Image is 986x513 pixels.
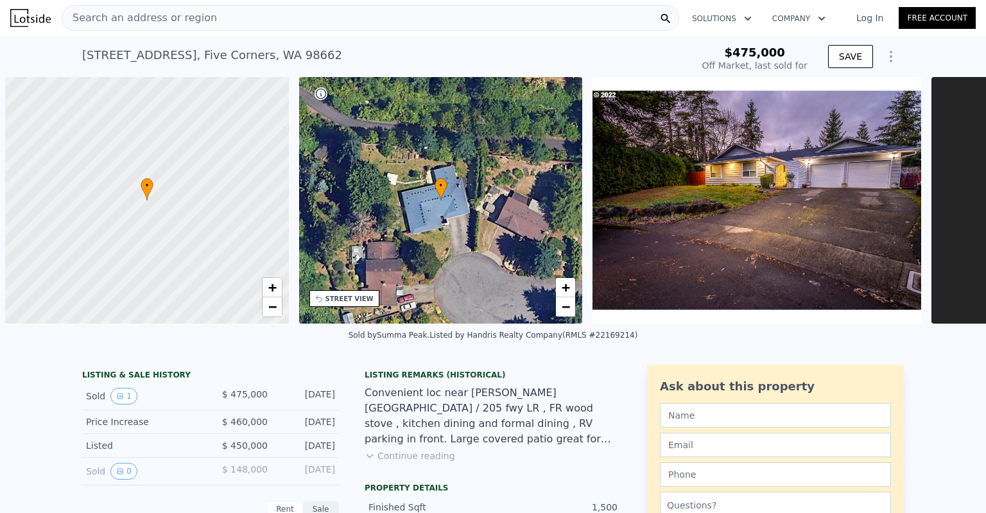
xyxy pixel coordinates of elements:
[841,12,899,24] a: Log In
[222,389,268,399] span: $ 475,000
[222,464,268,474] span: $ 148,000
[141,178,153,200] div: •
[660,462,891,487] input: Phone
[435,180,447,191] span: •
[365,385,621,447] div: Convenient loc near [PERSON_NAME][GEOGRAPHIC_DATA] / 205 fwy LR , FR wood stove , kitchen dining ...
[82,46,342,64] div: [STREET_ADDRESS] , Five Corners , WA 98662
[562,279,570,295] span: +
[365,483,621,493] div: Property details
[263,297,282,317] a: Zoom out
[562,299,570,315] span: −
[10,9,51,27] img: Lotside
[268,299,276,315] span: −
[660,433,891,457] input: Email
[365,370,621,380] div: Listing Remarks (Historical)
[86,388,200,404] div: Sold
[86,415,200,428] div: Price Increase
[86,463,200,480] div: Sold
[592,77,921,324] img: Sale: 109437241 Parcel: 101932588
[660,403,891,428] input: Name
[702,59,808,72] div: Off Market, last sold for
[556,297,575,317] a: Zoom out
[268,279,276,295] span: +
[828,45,873,68] button: SAVE
[62,10,217,26] span: Search an address or region
[878,44,904,69] button: Show Options
[325,294,374,304] div: STREET VIEW
[263,278,282,297] a: Zoom in
[365,449,455,462] button: Continue reading
[762,7,836,30] button: Company
[110,463,137,480] button: View historical data
[349,331,430,340] div: Sold by Summa Peak .
[141,180,153,191] span: •
[82,370,339,383] div: LISTING & SALE HISTORY
[660,378,891,396] div: Ask about this property
[899,7,976,29] a: Free Account
[222,417,268,427] span: $ 460,000
[682,7,762,30] button: Solutions
[429,331,637,340] div: Listed by Handris Realty Company (RMLS #22169214)
[110,388,137,404] button: View historical data
[278,439,335,452] div: [DATE]
[278,388,335,404] div: [DATE]
[556,278,575,297] a: Zoom in
[86,439,200,452] div: Listed
[278,463,335,480] div: [DATE]
[724,46,785,59] span: $475,000
[222,440,268,451] span: $ 450,000
[435,178,447,200] div: •
[278,415,335,428] div: [DATE]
